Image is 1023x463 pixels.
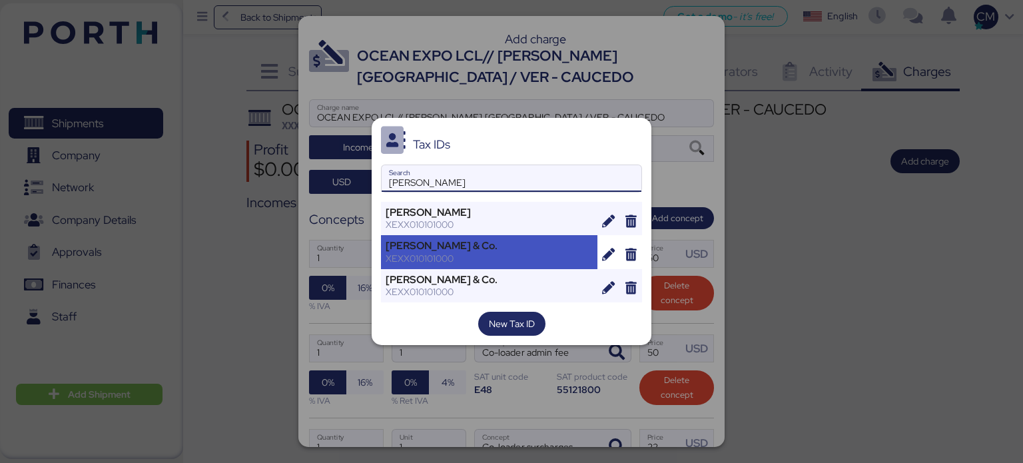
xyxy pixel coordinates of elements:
[386,207,593,219] div: [PERSON_NAME]
[386,286,593,298] div: XEXX010101000
[386,240,593,252] div: [PERSON_NAME] & Co.
[386,252,593,264] div: XEXX010101000
[386,274,593,286] div: [PERSON_NAME] & Co.
[489,316,535,332] span: New Tax ID
[382,165,641,192] input: Search
[478,312,545,336] button: New Tax ID
[386,219,593,231] div: XEXX010101000
[413,139,450,151] div: Tax IDs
